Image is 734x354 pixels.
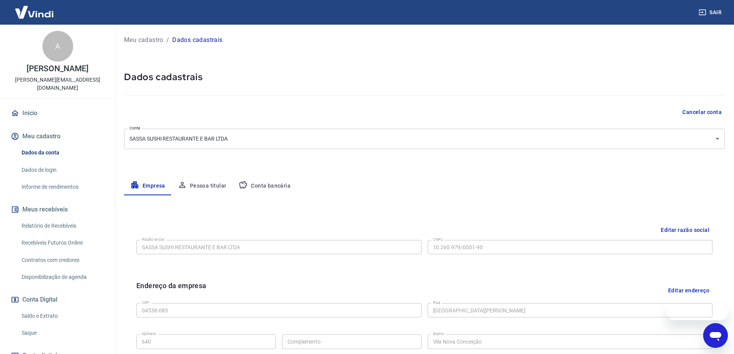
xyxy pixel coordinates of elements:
a: Dados de login [18,162,106,178]
p: / [166,35,169,45]
label: Número [142,331,156,337]
h5: Dados cadastrais [124,71,725,83]
button: Conta Digital [9,291,106,308]
button: Sair [697,5,725,20]
a: Contratos com credores [18,252,106,268]
a: Início [9,105,106,122]
a: Dados da conta [18,145,106,161]
label: CEP [142,300,149,305]
a: Saque [18,325,106,341]
button: Editar razão social [658,223,712,237]
iframe: Mensagem da empresa [667,303,728,320]
button: Conta bancária [232,177,297,195]
label: Bairro [433,331,444,337]
a: Meu cadastro [124,35,163,45]
img: Vindi [9,0,59,24]
label: CNPJ [433,237,443,242]
button: Cancelar conta [679,105,725,119]
a: Informe de rendimentos [18,179,106,195]
button: Editar endereço [665,280,712,300]
a: Relatório de Recebíveis [18,218,106,234]
label: Razão social [142,237,165,242]
div: A [42,31,73,62]
p: Dados cadastrais [172,35,222,45]
button: Meu cadastro [9,128,106,145]
button: Pessoa titular [171,177,233,195]
a: Saldo e Extrato [18,308,106,324]
button: Empresa [124,177,171,195]
label: Rua [433,300,440,305]
div: SASSA SUSHI RESTAURANTE E BAR LTDA [124,129,725,149]
a: Disponibilização de agenda [18,269,106,285]
h6: Endereço da empresa [136,280,207,300]
iframe: Botão para abrir a janela de mensagens [703,323,728,348]
label: Conta [129,125,140,131]
button: Meus recebíveis [9,201,106,218]
p: [PERSON_NAME] [27,65,88,73]
p: [PERSON_NAME][EMAIL_ADDRESS][DOMAIN_NAME] [6,76,109,92]
a: Recebíveis Futuros Online [18,235,106,251]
